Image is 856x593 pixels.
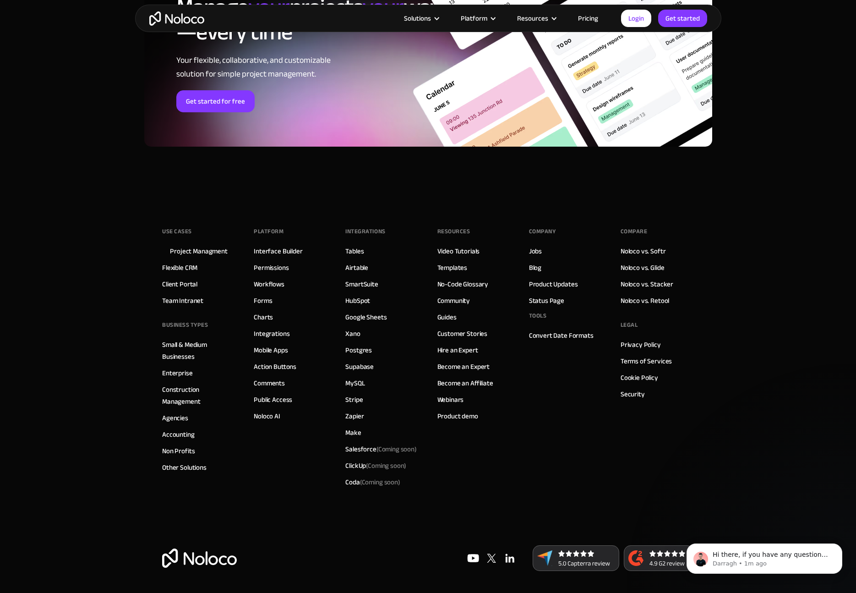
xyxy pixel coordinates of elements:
[621,262,665,274] a: Noloco vs. Glide
[254,262,289,274] a: Permissions
[254,311,273,323] a: Charts
[254,328,289,340] a: Integrations
[162,445,195,457] a: Non Profits
[162,262,197,274] a: Flexible CRM
[437,225,470,238] div: Resources
[254,225,284,238] div: Platform
[621,278,673,290] a: Noloco vs. Stacker
[345,394,363,406] a: Stripe
[437,262,468,274] a: Templates
[345,225,385,238] div: INTEGRATIONS
[254,278,284,290] a: Workflows
[621,339,661,351] a: Privacy Policy
[345,460,406,472] div: ClickUp
[437,278,489,290] a: No-Code Glossary
[461,12,487,24] div: Platform
[254,410,280,422] a: Noloco AI
[162,428,195,440] a: Accounting
[621,355,672,367] a: Terms of Services
[673,524,856,588] iframe: Intercom notifications message
[345,262,368,274] a: Airtable
[176,90,255,112] a: Get started for free
[254,377,285,389] a: Comments
[149,11,204,26] a: home
[529,225,556,238] div: Company
[345,410,364,422] a: Zapier
[621,372,658,384] a: Cookie Policy
[658,10,707,27] a: Get started
[345,361,374,373] a: Supabase
[529,262,541,274] a: Blog
[437,344,478,356] a: Hire an Expert
[449,12,506,24] div: Platform
[621,10,651,27] a: Login
[437,394,464,406] a: Webinars
[376,443,417,456] span: (Coming soon)
[254,295,272,307] a: Forms
[345,295,370,307] a: HubSpot
[162,295,203,307] a: Team Intranet
[254,361,296,373] a: Action Buttons
[345,344,372,356] a: Postgres
[345,476,400,488] div: Coda
[621,295,669,307] a: Noloco vs. Retool
[162,384,235,407] a: Construction Management
[176,54,408,81] div: Your flexible, collaborative, and customizable solution for simple project management.
[529,245,542,257] a: Jobs
[529,309,547,323] div: Tools
[345,245,364,257] a: Tables
[437,410,478,422] a: Product demo
[517,12,548,24] div: Resources
[345,328,360,340] a: Xano
[437,328,488,340] a: Customer Stories
[162,412,188,424] a: Agencies
[345,278,378,290] a: SmartSuite
[162,278,197,290] a: Client Portal
[162,461,207,473] a: Other Solutions
[254,245,302,257] a: Interface Builder
[437,245,480,257] a: Video Tutorials
[345,443,417,455] div: Salesforce
[345,377,365,389] a: MySQL
[621,245,666,257] a: Noloco vs. Softr
[621,388,645,400] a: Security
[254,394,292,406] a: Public Access
[404,12,431,24] div: Solutions
[506,12,567,24] div: Resources
[437,361,490,373] a: Become an Expert
[345,427,361,439] a: Make
[162,318,208,332] div: BUSINESS TYPES
[529,329,594,341] a: Convert Date Formats
[170,245,227,257] a: Project Managment
[360,476,400,489] span: (Coming soon)
[162,339,235,362] a: Small & Medium Businesses
[393,12,449,24] div: Solutions
[162,225,192,238] div: Use Cases
[621,225,648,238] div: Compare
[529,278,578,290] a: Product Updates
[621,318,638,332] div: Legal
[437,377,493,389] a: Become an Affiliate
[529,295,564,307] a: Status Page
[567,12,610,24] a: Pricing
[437,311,457,323] a: Guides
[254,344,288,356] a: Mobile Apps
[366,459,406,472] span: (Coming soon)
[162,367,193,379] a: Enterprise
[345,311,387,323] a: Google Sheets
[437,295,470,307] a: Community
